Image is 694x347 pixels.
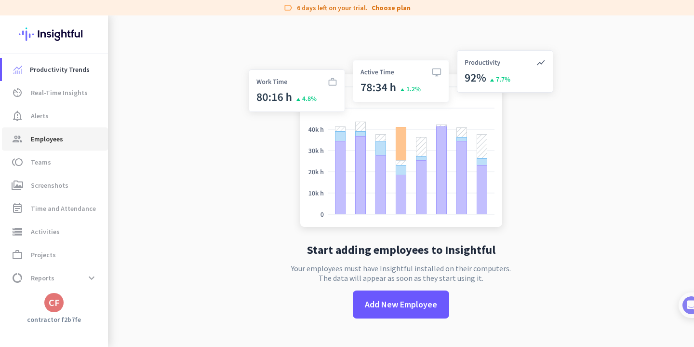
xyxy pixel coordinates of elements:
a: av_timerReal-Time Insights [2,81,108,104]
button: Add New Employee [353,291,449,319]
div: CF [49,298,60,307]
span: Time and Attendance [31,203,96,214]
i: data_usage [12,272,23,284]
a: menu-itemProductivity Trends [2,58,108,81]
span: Productivity Trends [30,64,90,75]
h2: Start adding employees to Insightful [307,244,495,256]
i: storage [12,226,23,237]
span: Screenshots [31,180,68,191]
i: work_outline [12,249,23,261]
span: Activities [31,226,60,237]
i: event_note [12,203,23,214]
span: Alerts [31,110,49,122]
a: settingsSettings [2,290,108,313]
span: Real-Time Insights [31,87,88,98]
a: notification_importantAlerts [2,104,108,127]
i: av_timer [12,87,23,98]
span: Teams [31,156,51,168]
a: Choose plan [372,3,411,13]
a: perm_mediaScreenshots [2,174,108,197]
a: tollTeams [2,151,108,174]
a: event_noteTime and Attendance [2,197,108,220]
a: data_usageReportsexpand_more [2,266,108,290]
span: Employees [31,133,63,145]
i: perm_media [12,180,23,191]
img: Insightful logo [19,15,89,53]
img: menu-item [13,65,22,74]
i: label [283,3,293,13]
a: storageActivities [2,220,108,243]
span: Reports [31,272,54,284]
p: Your employees must have Insightful installed on their computers. The data will appear as soon as... [291,264,511,283]
button: expand_more [83,269,100,287]
img: no-search-results [241,44,561,236]
span: Projects [31,249,56,261]
i: group [12,133,23,145]
a: work_outlineProjects [2,243,108,266]
i: notification_important [12,110,23,122]
i: toll [12,156,23,168]
span: Add New Employee [365,298,437,311]
a: groupEmployees [2,127,108,151]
